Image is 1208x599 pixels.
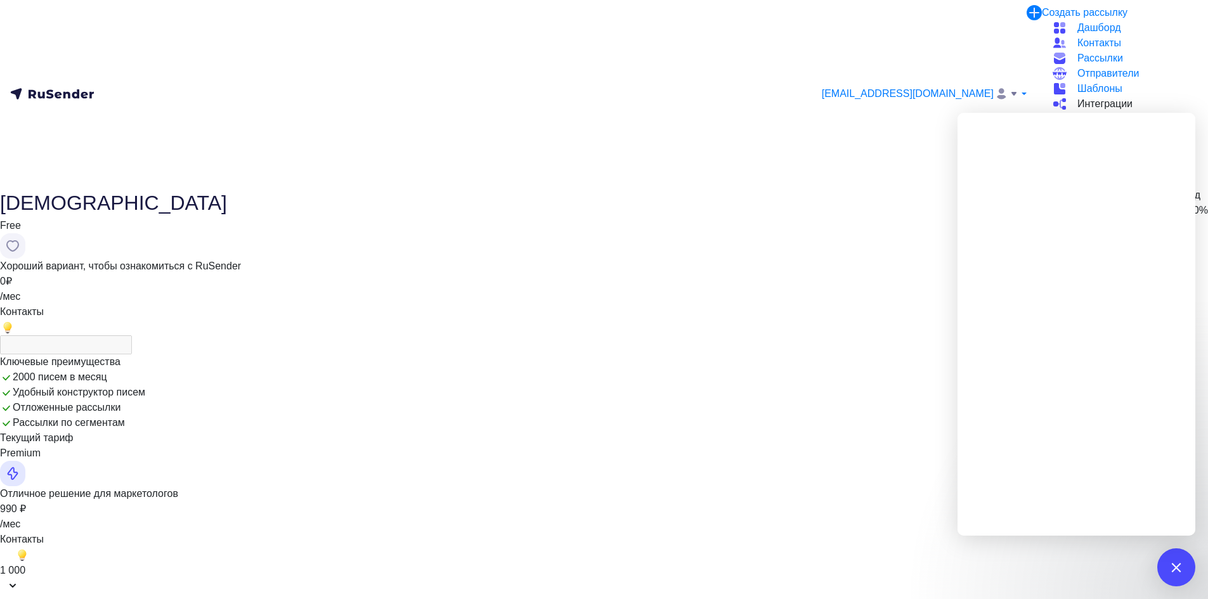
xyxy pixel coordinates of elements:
a: Отправители [1052,66,1198,81]
span: Контакты [1077,35,1121,51]
div: Создать рассылку [1042,5,1127,20]
a: [EMAIL_ADDRESS][DOMAIN_NAME] [822,86,1027,102]
span: Дашборд [1077,20,1121,35]
a: Дашборд [1052,20,1198,35]
a: Формы [1052,112,1198,127]
span: Шаблоны [1077,81,1122,96]
span: Интеграции [1077,96,1133,112]
span: Отправители [1077,66,1139,81]
a: Рассылки [1052,51,1198,66]
span: [EMAIL_ADDRESS][DOMAIN_NAME] [822,86,994,101]
span: Формы [1077,112,1110,127]
a: Контакты [1052,35,1198,51]
div: -20% [1185,203,1208,218]
div: Год [1185,188,1208,218]
span: Рассылки [1077,51,1123,66]
a: Шаблоны [1052,81,1198,96]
